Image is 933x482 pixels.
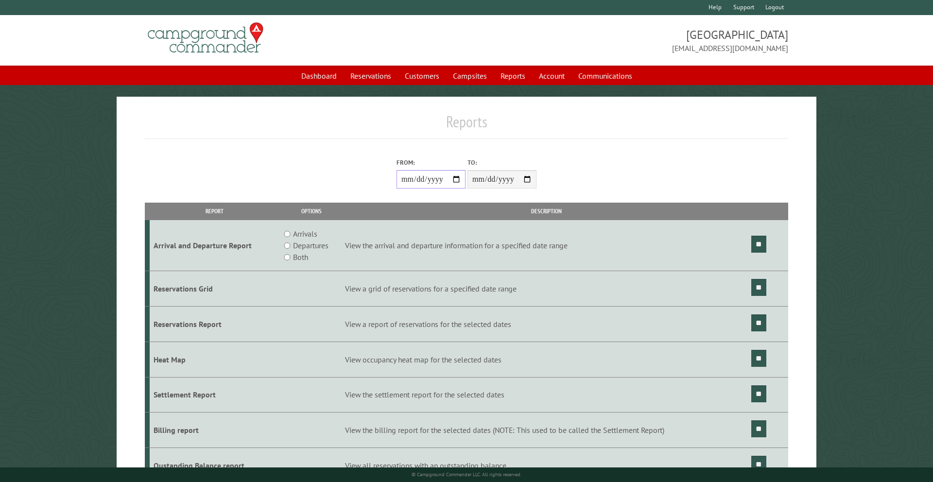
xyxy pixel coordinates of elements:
[343,203,749,220] th: Description
[145,19,266,57] img: Campground Commander
[399,67,445,85] a: Customers
[150,271,280,307] td: Reservations Grid
[150,377,280,413] td: Settlement Report
[466,27,788,54] span: [GEOGRAPHIC_DATA] [EMAIL_ADDRESS][DOMAIN_NAME]
[447,67,493,85] a: Campsites
[345,67,397,85] a: Reservations
[533,67,570,85] a: Account
[495,67,531,85] a: Reports
[293,228,317,240] label: Arrivals
[150,342,280,377] td: Heat Map
[293,240,328,251] label: Departures
[343,306,749,342] td: View a report of reservations for the selected dates
[150,306,280,342] td: Reservations Report
[295,67,343,85] a: Dashboard
[150,413,280,448] td: Billing report
[343,220,749,271] td: View the arrival and departure information for a specified date range
[397,158,466,167] label: From:
[293,251,308,263] label: Both
[343,413,749,448] td: View the billing report for the selected dates (NOTE: This used to be called the Settlement Report)
[412,471,521,478] small: © Campground Commander LLC. All rights reserved.
[343,342,749,377] td: View occupancy heat map for the selected dates
[280,203,343,220] th: Options
[150,220,280,271] td: Arrival and Departure Report
[343,377,749,413] td: View the settlement report for the selected dates
[572,67,638,85] a: Communications
[467,158,536,167] label: To:
[145,112,789,139] h1: Reports
[150,203,280,220] th: Report
[343,271,749,307] td: View a grid of reservations for a specified date range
